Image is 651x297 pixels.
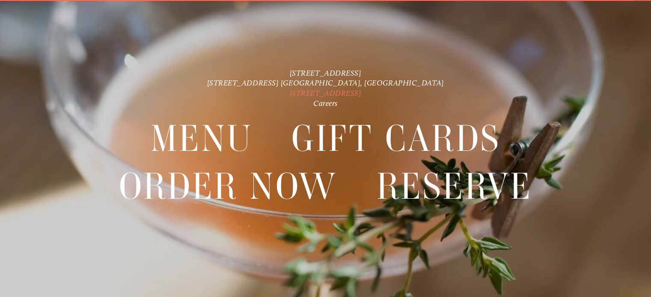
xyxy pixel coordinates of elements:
[290,68,362,77] a: [STREET_ADDRESS]
[313,99,338,108] a: Careers
[290,88,362,98] a: [STREET_ADDRESS]
[207,78,444,88] a: [STREET_ADDRESS] [GEOGRAPHIC_DATA], [GEOGRAPHIC_DATA]
[376,163,532,210] span: Reserve
[119,163,338,210] a: Order Now
[291,115,500,162] a: Gift Cards
[291,115,500,162] span: Gift Cards
[151,115,253,162] a: Menu
[119,163,338,210] span: Order Now
[376,163,532,210] a: Reserve
[151,115,253,162] span: Menu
